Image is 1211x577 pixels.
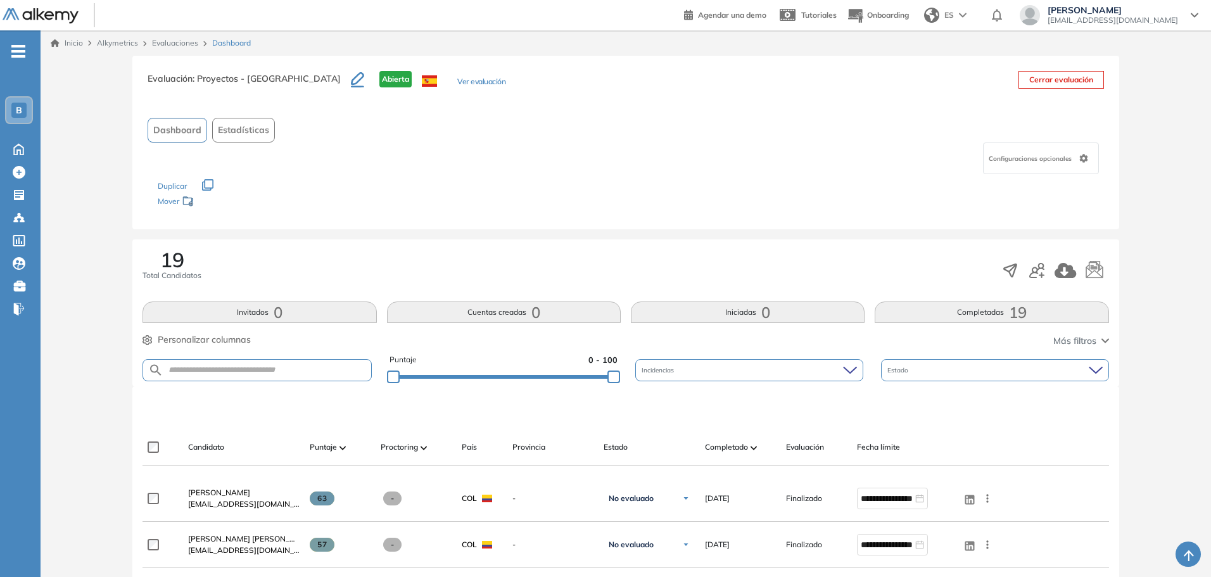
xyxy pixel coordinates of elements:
span: Agendar una demo [698,10,766,20]
span: Incidencias [642,365,676,375]
span: COL [462,493,477,504]
span: [PERSON_NAME] [1048,5,1178,15]
span: [EMAIL_ADDRESS][DOMAIN_NAME] [1048,15,1178,25]
span: ES [944,10,954,21]
a: Inicio [51,37,83,49]
img: Ícono de flecha [682,495,690,502]
img: [missing "en.ARROW_ALT" translation] [751,446,757,450]
span: - [383,491,402,505]
img: arrow [959,13,967,18]
button: Completadas19 [875,301,1108,323]
span: [EMAIL_ADDRESS][DOMAIN_NAME] [188,498,300,510]
img: SEARCH_ALT [148,362,163,378]
span: Estado [604,441,628,453]
button: Cerrar evaluación [1018,71,1104,89]
img: COL [482,495,492,502]
span: Puntaje [390,354,417,366]
span: [DATE] [705,539,730,550]
span: Completado [705,441,748,453]
span: - [383,538,402,552]
span: Estadísticas [218,124,269,137]
button: Personalizar columnas [143,333,251,346]
span: Estado [887,365,911,375]
div: Incidencias [635,359,863,381]
span: 0 - 100 [588,354,618,366]
span: B [16,105,22,115]
span: [PERSON_NAME] [188,488,250,497]
span: Dashboard [153,124,201,137]
div: Mover [158,191,284,214]
span: Configuraciones opcionales [989,154,1074,163]
a: Evaluaciones [152,38,198,48]
img: COL [482,541,492,548]
span: No evaluado [609,540,654,550]
span: Tutoriales [801,10,837,20]
span: Evaluación [786,441,824,453]
button: Invitados0 [143,301,376,323]
span: No evaluado [609,493,654,504]
span: 63 [310,491,334,505]
span: Dashboard [212,37,251,49]
span: Finalizado [786,539,822,550]
span: Duplicar [158,181,187,191]
i: - [11,50,25,53]
span: Puntaje [310,441,337,453]
span: Proctoring [381,441,418,453]
img: [missing "en.ARROW_ALT" translation] [339,446,346,450]
img: Ícono de flecha [682,541,690,548]
span: 57 [310,538,334,552]
span: País [462,441,477,453]
span: Finalizado [786,493,822,504]
span: COL [462,539,477,550]
span: Fecha límite [857,441,900,453]
span: [PERSON_NAME] [PERSON_NAME] [188,534,314,543]
img: [missing "en.ARROW_ALT" translation] [421,446,427,450]
span: 19 [160,250,184,270]
span: Candidato [188,441,224,453]
span: Total Candidatos [143,270,201,281]
h3: Evaluación [148,71,351,98]
button: Ver evaluación [457,76,505,89]
span: : Proyectos - [GEOGRAPHIC_DATA] [193,73,341,84]
span: Más filtros [1053,334,1096,348]
span: Alkymetrics [97,38,138,48]
span: - [512,493,593,504]
span: - [512,539,593,550]
img: Logo [3,8,79,24]
a: Agendar una demo [684,6,766,22]
span: Abierta [379,71,412,87]
span: Personalizar columnas [158,333,251,346]
span: Onboarding [867,10,909,20]
button: Onboarding [847,2,909,29]
div: Estado [881,359,1109,381]
button: Estadísticas [212,118,275,143]
a: [PERSON_NAME] [188,487,300,498]
span: [EMAIL_ADDRESS][DOMAIN_NAME] [188,545,300,556]
button: Iniciadas0 [631,301,865,323]
img: world [924,8,939,23]
button: Cuentas creadas0 [387,301,621,323]
button: Dashboard [148,118,207,143]
span: Provincia [512,441,545,453]
a: [PERSON_NAME] [PERSON_NAME] [188,533,300,545]
span: [DATE] [705,493,730,504]
div: Configuraciones opcionales [983,143,1099,174]
img: ESP [422,75,437,87]
button: Más filtros [1053,334,1109,348]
